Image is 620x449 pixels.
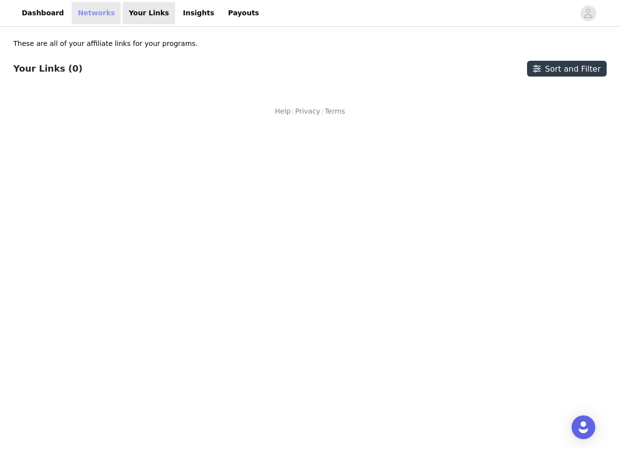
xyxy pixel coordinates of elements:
[572,415,595,439] div: Open Intercom Messenger
[72,2,121,24] a: Networks
[295,106,320,117] a: Privacy
[13,39,198,49] p: These are all of your affiliate links for your programs.
[16,2,70,24] a: Dashboard
[123,2,175,24] a: Your Links
[275,106,291,117] a: Help
[583,5,593,21] div: avatar
[177,2,220,24] a: Insights
[527,61,607,77] button: Sort and Filter
[325,106,345,117] a: Terms
[222,2,265,24] a: Payouts
[13,63,83,74] h3: Your Links (0)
